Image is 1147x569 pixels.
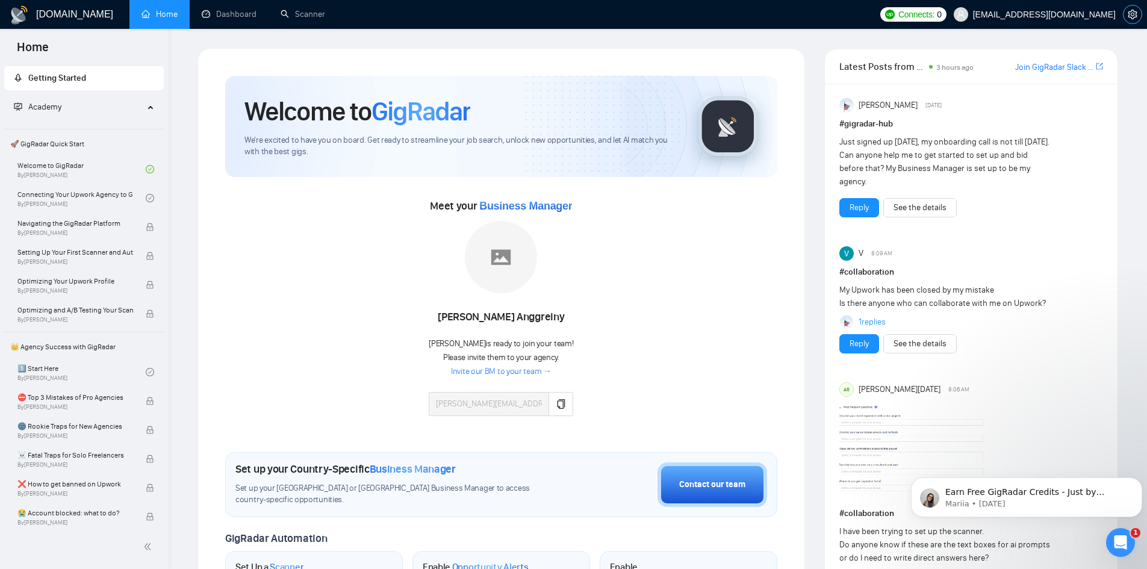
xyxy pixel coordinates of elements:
a: 1️⃣ Start HereBy[PERSON_NAME] [17,359,146,385]
a: See the details [894,201,947,214]
a: Reply [850,201,869,214]
span: 🌚 Rookie Traps for New Agencies [17,420,133,432]
span: 8:09 AM [871,248,892,259]
span: 👑 Agency Success with GigRadar [5,335,163,359]
span: lock [146,426,154,434]
a: Invite our BM to your team → [451,366,552,378]
button: See the details [883,334,957,353]
a: Reply [850,337,869,350]
button: Contact our team [657,462,767,507]
span: user [957,10,965,19]
div: My Upwork has been closed by my mistake Is there anyone who can collaborate with me on Upwork? [839,284,1051,310]
span: lock [146,223,154,231]
span: 1 [1131,528,1140,538]
a: homeHome [141,9,178,19]
div: Just signed up [DATE], my onboarding call is not till [DATE]. Can anyone help me to get started t... [839,135,1051,188]
span: ❌ How to get banned on Upwork [17,478,133,490]
span: Business Manager [479,200,572,212]
span: 3 hours ago [936,63,974,72]
span: Set up your [GEOGRAPHIC_DATA] or [GEOGRAPHIC_DATA] Business Manager to access country-specific op... [235,483,555,506]
span: lock [146,455,154,463]
button: Reply [839,198,879,217]
span: By [PERSON_NAME] [17,229,133,237]
div: Contact our team [679,478,745,491]
img: Anisuzzaman Khan [839,98,854,113]
span: By [PERSON_NAME] [17,287,133,294]
a: Connecting Your Upwork Agency to GigRadarBy[PERSON_NAME] [17,185,146,211]
a: setting [1123,10,1142,19]
span: Meet your [430,199,572,213]
span: Optimizing Your Upwork Profile [17,275,133,287]
span: fund-projection-screen [14,102,22,111]
span: lock [146,252,154,260]
span: Business Manager [370,462,456,476]
button: setting [1123,5,1142,24]
span: Connects: [898,8,934,21]
span: By [PERSON_NAME] [17,461,133,468]
span: Latest Posts from the GigRadar Community [839,59,925,74]
img: V [839,246,854,261]
span: lock [146,512,154,521]
div: AR [840,383,853,396]
iframe: Intercom live chat [1106,528,1135,557]
img: placeholder.png [465,221,537,293]
a: dashboardDashboard [202,9,256,19]
span: lock [146,483,154,492]
img: upwork-logo.png [885,10,895,19]
div: [PERSON_NAME] Anggreiny [429,307,573,328]
span: 8:06 AM [948,384,969,395]
span: By [PERSON_NAME] [17,432,133,440]
a: Join GigRadar Slack Community [1015,61,1093,74]
span: check-circle [146,368,154,376]
span: Getting Started [28,73,86,83]
h1: Set up your Country-Specific [235,462,456,476]
a: searchScanner [281,9,325,19]
h1: # collaboration [839,266,1103,279]
span: Academy [14,102,61,112]
span: rocket [14,73,22,82]
img: logo [10,5,29,25]
span: setting [1124,10,1142,19]
span: V [859,247,863,260]
span: 😭 Account blocked: what to do? [17,507,133,519]
span: check-circle [146,165,154,173]
span: lock [146,397,154,405]
span: Optimizing and A/B Testing Your Scanner for Better Results [17,304,133,316]
span: By [PERSON_NAME] [17,316,133,323]
span: Home [7,39,58,64]
img: gigradar-logo.png [698,96,758,157]
span: export [1096,61,1103,71]
span: [DATE] [925,100,942,111]
span: GigRadar [371,95,470,128]
span: GigRadar Automation [225,532,327,545]
span: Navigating the GigRadar Platform [17,217,133,229]
span: [PERSON_NAME] is ready to join your team! [429,338,573,349]
a: export [1096,61,1103,72]
span: Setting Up Your First Scanner and Auto-Bidder [17,246,133,258]
span: ☠️ Fatal Traps for Solo Freelancers [17,449,133,461]
a: 1replies [859,316,886,328]
button: copy [549,392,573,416]
img: Anisuzzaman Khan [840,316,853,329]
span: 0 [937,8,942,21]
span: check-circle [146,194,154,202]
button: See the details [883,198,957,217]
li: Getting Started [4,66,164,90]
span: By [PERSON_NAME] [17,490,133,497]
iframe: Intercom notifications message [906,452,1147,536]
a: See the details [894,337,947,350]
button: Reply [839,334,879,353]
a: Welcome to GigRadarBy[PERSON_NAME] [17,156,146,182]
span: By [PERSON_NAME] [17,258,133,266]
span: Academy [28,102,61,112]
span: copy [556,399,566,409]
div: I have been trying to set up the scanner. Do anyone know if these are the text boxes for ai promp... [839,525,1051,565]
h1: Welcome to [244,95,470,128]
span: double-left [143,541,155,553]
span: Please invite them to your agency. [443,352,559,362]
img: F09C9EU858S-image.png [839,402,984,498]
